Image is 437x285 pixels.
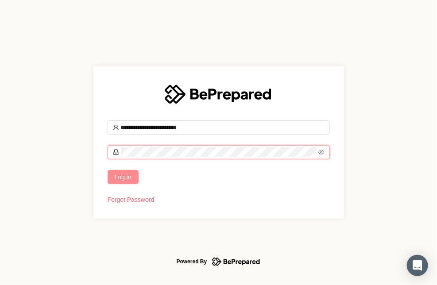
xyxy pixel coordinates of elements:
a: Forgot Password [108,196,155,203]
span: lock [113,149,119,155]
span: eye-invisible [318,149,325,155]
div: Open Intercom Messenger [407,255,428,276]
span: Log in [115,172,131,182]
span: user [113,124,119,131]
div: Powered By [177,256,207,267]
button: Log in [108,170,139,184]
